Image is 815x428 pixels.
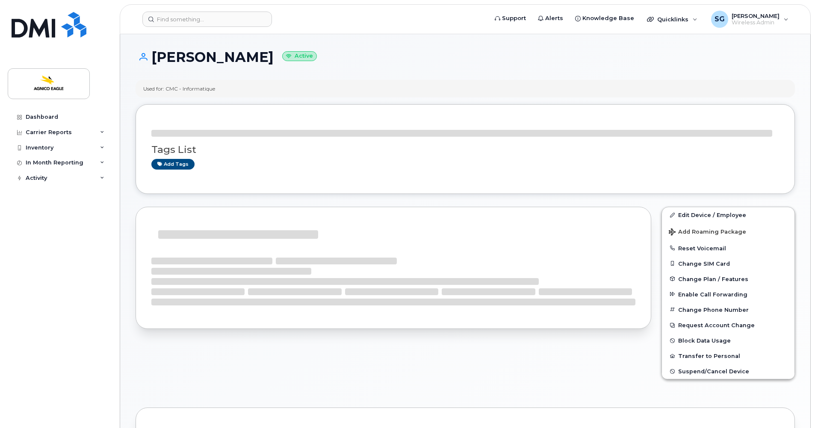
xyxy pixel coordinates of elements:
[678,291,747,297] span: Enable Call Forwarding
[662,302,794,317] button: Change Phone Number
[143,85,215,92] div: Used for: CMC - Informatique
[678,276,748,282] span: Change Plan / Features
[669,229,746,237] span: Add Roaming Package
[662,317,794,333] button: Request Account Change
[282,51,317,61] small: Active
[662,287,794,302] button: Enable Call Forwarding
[662,256,794,271] button: Change SIM Card
[662,223,794,240] button: Add Roaming Package
[662,333,794,348] button: Block Data Usage
[662,348,794,364] button: Transfer to Personal
[662,271,794,287] button: Change Plan / Features
[662,240,794,256] button: Reset Voicemail
[151,159,195,170] a: Add tags
[151,144,779,155] h3: Tags List
[678,368,749,375] span: Suspend/Cancel Device
[662,207,794,223] a: Edit Device / Employee
[662,364,794,379] button: Suspend/Cancel Device
[136,50,795,64] h1: [PERSON_NAME]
